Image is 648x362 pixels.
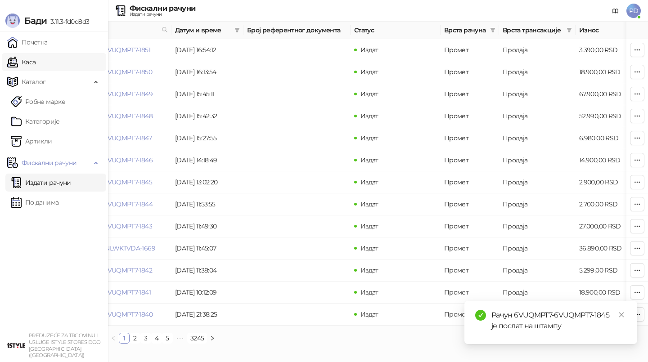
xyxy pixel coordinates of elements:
img: 64x64-companyLogo-77b92cf4-9946-4f36-9751-bf7bb5fd2c7d.png [7,336,25,354]
td: Промет [441,193,499,215]
span: Издат [360,310,378,318]
a: 2 [130,333,140,343]
span: Каталог [22,73,46,91]
button: left [108,333,119,344]
td: [DATE] 11:38:04 [171,259,243,282]
a: Категорије [11,112,60,130]
li: 5 [162,333,173,344]
td: Промет [441,237,499,259]
span: filter [234,27,240,33]
td: 6VUQMPT7-6VUQMPT7-1847 [64,127,171,149]
div: Фискални рачуни [130,5,195,12]
button: right [207,333,218,344]
td: 67.900,00 RSD [576,83,639,105]
span: PD [626,4,641,18]
th: Врста рачуна [441,22,499,39]
td: Промет [441,39,499,61]
td: [DATE] 13:02:20 [171,171,243,193]
a: 6VUQMPT7-6VUQMPT7-1843 [68,222,152,230]
a: 6VUQMPT7-6VUQMPT7-1841 [68,288,151,296]
td: Продаја [499,259,576,282]
a: Каса [7,53,36,71]
li: 1 [119,333,130,344]
td: [DATE] 10:12:09 [171,282,243,304]
a: 6VUQMPT7-6VUQMPT7-1840 [68,310,153,318]
th: Број рачуна [64,22,171,39]
a: NLWKTVDA-NLWKTVDA-1669 [68,244,155,252]
li: 4 [151,333,162,344]
td: 6.980,00 RSD [576,127,639,149]
td: [DATE] 11:49:30 [171,215,243,237]
td: 18.900,00 RSD [576,282,639,304]
span: Издат [360,156,378,164]
span: Издат [360,288,378,296]
td: Продаја [499,282,576,304]
a: 6VUQMPT7-6VUQMPT7-1846 [68,156,153,164]
li: 2 [130,333,140,344]
td: 18.900,00 RSD [576,61,639,83]
td: [DATE] 15:42:32 [171,105,243,127]
td: [DATE] 15:27:55 [171,127,243,149]
td: Продаја [499,39,576,61]
td: [DATE] 21:38:25 [171,304,243,326]
td: Продаја [499,61,576,83]
th: Врста трансакције [499,22,576,39]
span: Издат [360,178,378,186]
td: 6VUQMPT7-6VUQMPT7-1846 [64,149,171,171]
td: 2.700,00 RSD [576,193,639,215]
a: 6VUQMPT7-6VUQMPT7-1848 [68,112,153,120]
a: 3245 [188,333,207,343]
span: Износ [579,25,626,35]
li: Претходна страна [108,333,119,344]
span: left [111,335,116,341]
td: 6VUQMPT7-6VUQMPT7-1849 [64,83,171,105]
span: Врста трансакције [503,25,563,35]
td: Продаја [499,149,576,171]
td: Промет [441,259,499,282]
span: close [618,312,625,318]
span: right [210,335,215,341]
span: Издат [360,46,378,54]
td: 6VUQMPT7-6VUQMPT7-1851 [64,39,171,61]
td: 14.900,00 RSD [576,149,639,171]
span: ••• [173,333,187,344]
span: Издат [360,222,378,230]
span: filter [233,23,242,37]
td: Промет [441,83,499,105]
span: Издат [360,244,378,252]
td: 2.900,00 RSD [576,171,639,193]
td: Промет [441,105,499,127]
span: filter [490,27,495,33]
a: Документација [608,4,623,18]
td: 6VUQMPT7-6VUQMPT7-1844 [64,193,171,215]
th: Статус [351,22,441,39]
td: [DATE] 14:18:49 [171,149,243,171]
td: 52.990,00 RSD [576,105,639,127]
td: [DATE] 16:54:12 [171,39,243,61]
td: Продаја [499,105,576,127]
div: Издати рачуни [130,12,195,17]
span: check-circle [475,310,486,321]
span: Датум и време [175,25,231,35]
a: 6VUQMPT7-6VUQMPT7-1844 [68,200,153,208]
span: Издат [360,112,378,120]
li: Следећа страна [207,333,218,344]
span: Издат [360,68,378,76]
td: Промет [441,61,499,83]
td: Промет [441,282,499,304]
span: 3.11.3-fd0d8d3 [47,18,89,26]
a: 6VUQMPT7-6VUQMPT7-1851 [68,46,150,54]
td: Продаја [499,171,576,193]
td: 27.000,00 RSD [576,215,639,237]
div: Рачун 6VUQMPT7-6VUQMPT7-1845 је послат на штампу [491,310,626,331]
span: Број рачуна [68,25,158,35]
td: 6VUQMPT7-6VUQMPT7-1848 [64,105,171,127]
small: PREDUZEĆE ZA TRGOVINU I USLUGE ISTYLE STORES DOO [GEOGRAPHIC_DATA] ([GEOGRAPHIC_DATA]) [29,332,101,358]
a: 3 [141,333,151,343]
span: Издат [360,200,378,208]
td: NLWKTVDA-NLWKTVDA-1669 [64,237,171,259]
a: ArtikliАртикли [11,132,52,150]
a: 6VUQMPT7-6VUQMPT7-1845 [68,178,152,186]
span: Бади [24,15,47,26]
a: Издати рачуни [11,174,71,192]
